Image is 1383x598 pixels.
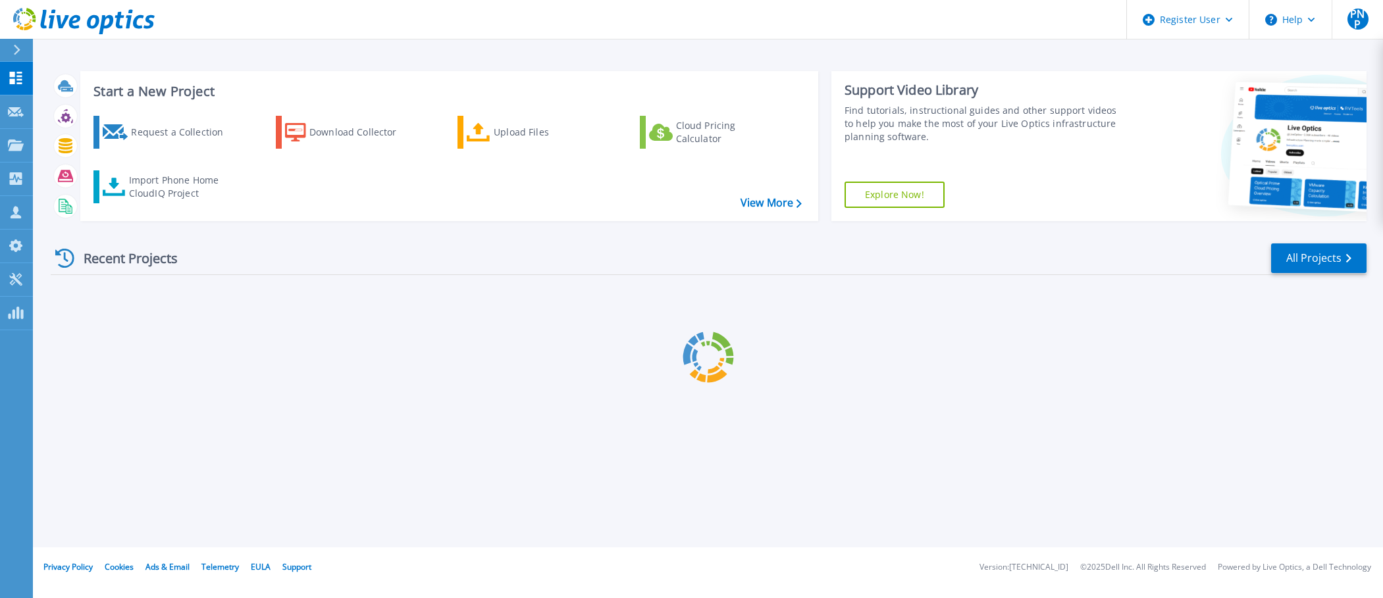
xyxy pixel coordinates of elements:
[676,119,781,145] div: Cloud Pricing Calculator
[129,174,232,200] div: Import Phone Home CloudIQ Project
[251,561,271,572] a: EULA
[282,561,311,572] a: Support
[43,561,93,572] a: Privacy Policy
[494,119,599,145] div: Upload Files
[457,116,604,149] a: Upload Files
[276,116,423,149] a: Download Collector
[845,104,1118,143] div: Find tutorials, instructional guides and other support videos to help you make the most of your L...
[93,84,801,99] h3: Start a New Project
[51,242,196,274] div: Recent Projects
[93,116,240,149] a: Request a Collection
[845,182,945,208] a: Explore Now!
[845,82,1118,99] div: Support Video Library
[309,119,415,145] div: Download Collector
[105,561,134,572] a: Cookies
[979,563,1068,572] li: Version: [TECHNICAL_ID]
[1347,9,1369,30] span: PNP
[1080,563,1206,572] li: © 2025 Dell Inc. All Rights Reserved
[201,561,239,572] a: Telemetry
[640,116,787,149] a: Cloud Pricing Calculator
[131,119,236,145] div: Request a Collection
[1218,563,1371,572] li: Powered by Live Optics, a Dell Technology
[1271,243,1367,273] a: All Projects
[741,197,802,209] a: View More
[145,561,190,572] a: Ads & Email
